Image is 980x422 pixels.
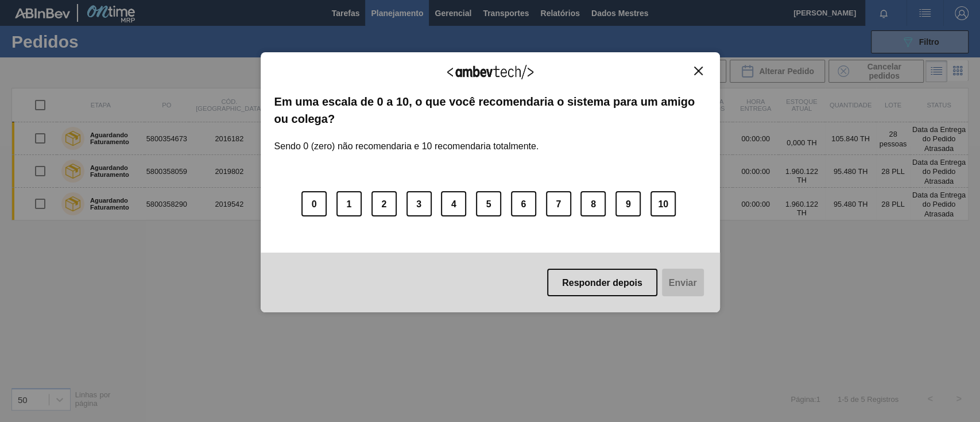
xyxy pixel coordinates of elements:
[562,278,642,288] font: Responder depois
[441,191,466,216] button: 4
[312,199,317,209] font: 0
[691,66,706,76] button: Fechar
[556,199,561,209] font: 7
[371,191,397,216] button: 2
[486,199,491,209] font: 5
[546,191,571,216] button: 7
[274,95,695,125] font: Em uma escala de 0 a 10, o que você recomendaria o sistema para um amigo ou colega?
[615,191,641,216] button: 9
[476,191,501,216] button: 5
[301,191,327,216] button: 0
[547,269,657,296] button: Responder depois
[521,199,526,209] font: 6
[346,199,351,209] font: 1
[336,191,362,216] button: 1
[591,199,596,209] font: 8
[580,191,606,216] button: 8
[406,191,432,216] button: 3
[381,199,386,209] font: 2
[626,199,631,209] font: 9
[447,65,533,79] img: Logo Ambevtech
[694,67,703,75] img: Fechar
[650,191,676,216] button: 10
[274,141,539,151] font: Sendo 0 (zero) não recomendaria e 10 recomendaria totalmente.
[658,199,668,209] font: 10
[511,191,536,216] button: 6
[416,199,421,209] font: 3
[451,199,456,209] font: 4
